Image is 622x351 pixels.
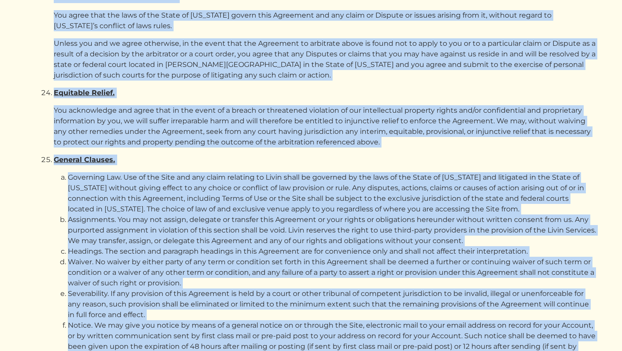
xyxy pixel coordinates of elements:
[68,246,596,257] li: Headings. The section and paragraph headings in this Agreement are for convenience only and shall...
[54,89,115,97] u: Equitable Relief.
[54,105,596,148] p: You acknowledge and agree that in the event of a breach or threatened violation of our intellectu...
[68,288,596,320] li: Severability. If any provision of this Agreement is held by a court or other tribunal of competen...
[54,155,115,164] u: General Clauses.
[54,10,596,31] p: You agree that the laws of the State of [US_STATE] govern this Agreement and any claim or Dispute...
[68,214,596,246] li: Assignments. You may not assign, delegate or transfer this Agreement or your rights or obligation...
[68,172,596,214] li: Governing Law. Use of the Site and any claim relating to Livin shall be governed by the laws of t...
[54,38,596,81] p: Unless you and we agree otherwise, in the event that the Agreement to arbitrate above is found no...
[68,257,596,288] li: Waiver. No waiver by either party of any term or condition set forth in this Agreement shall be d...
